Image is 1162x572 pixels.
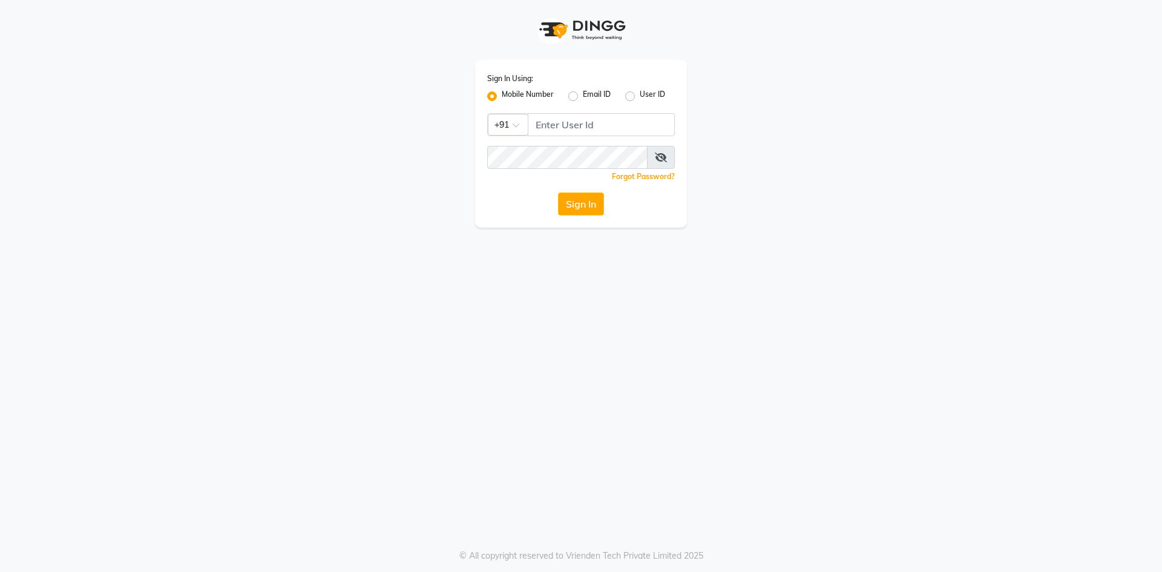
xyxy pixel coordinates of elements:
img: logo1.svg [533,12,629,48]
label: Email ID [583,89,611,104]
input: Username [487,146,648,169]
label: Sign In Using: [487,73,533,84]
a: Forgot Password? [612,172,675,181]
label: Mobile Number [502,89,554,104]
label: User ID [640,89,665,104]
input: Username [528,113,675,136]
button: Sign In [558,192,604,215]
